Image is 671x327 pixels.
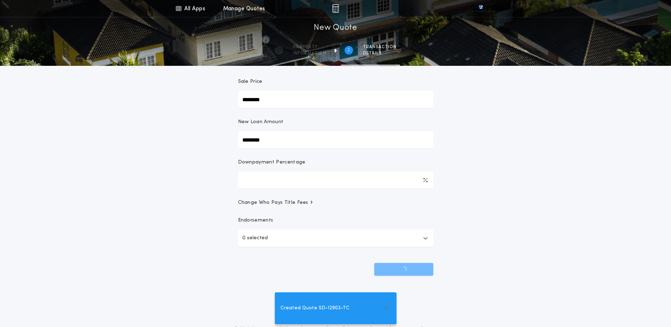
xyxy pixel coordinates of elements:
img: img [332,4,339,13]
span: Change Who Pays Title Fees [238,199,314,206]
button: Change Who Pays Title Fees [238,199,433,206]
p: Endorsements [238,217,433,224]
span: Property [293,44,326,50]
span: information [293,51,326,56]
span: Transaction [363,44,397,50]
span: Created Quote SD-12903-TC [280,304,349,312]
p: New Loan Amount [238,119,284,126]
input: New Loan Amount [238,131,433,148]
p: Downpayment Percentage [238,159,306,166]
h1: New Quote [314,22,357,34]
p: 0 selected [242,234,268,242]
input: Sale Price [238,91,433,108]
p: Sale Price [238,78,262,85]
h2: 2 [347,47,350,53]
button: 0 selected [238,230,433,247]
span: details [363,51,397,56]
img: vs-icon [466,5,496,12]
input: Downpayment Percentage [238,172,433,189]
